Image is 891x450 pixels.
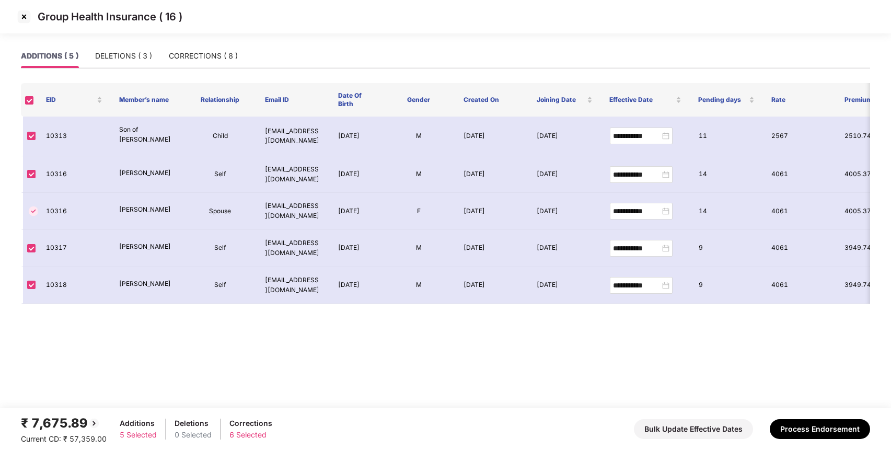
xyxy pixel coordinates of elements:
[257,267,330,304] td: [EMAIL_ADDRESS][DOMAIN_NAME]
[38,10,182,23] p: Group Health Insurance ( 16 )
[382,267,455,304] td: M
[229,429,272,441] div: 6 Selected
[38,193,111,230] td: 10316
[184,193,257,230] td: Spouse
[455,156,528,193] td: [DATE]
[528,156,601,193] td: [DATE]
[528,267,601,304] td: [DATE]
[601,83,690,117] th: Effective Date
[634,419,753,439] button: Bulk Update Effective Dates
[537,96,585,104] span: Joining Date
[528,83,601,117] th: Joining Date
[690,230,763,267] td: 9
[119,205,176,215] p: [PERSON_NAME]
[382,83,455,117] th: Gender
[257,230,330,267] td: [EMAIL_ADDRESS][DOMAIN_NAME]
[455,117,528,156] td: [DATE]
[257,117,330,156] td: [EMAIL_ADDRESS][DOMAIN_NAME]
[455,83,528,117] th: Created On
[16,8,32,25] img: svg+xml;base64,PHN2ZyBpZD0iQ3Jvc3MtMzJ4MzIiIHhtbG5zPSJodHRwOi8vd3d3LnczLm9yZy8yMDAwL3N2ZyIgd2lkdG...
[330,193,382,230] td: [DATE]
[119,242,176,252] p: [PERSON_NAME]
[455,193,528,230] td: [DATE]
[382,230,455,267] td: M
[119,168,176,178] p: [PERSON_NAME]
[184,156,257,193] td: Self
[690,117,763,156] td: 11
[609,96,674,104] span: Effective Date
[528,193,601,230] td: [DATE]
[38,117,111,156] td: 10313
[27,205,40,217] img: svg+xml;base64,PHN2ZyBpZD0iVGljay0zMngzMiIgeG1sbnM9Imh0dHA6Ly93d3cudzMub3JnLzIwMDAvc3ZnIiB3aWR0aD...
[330,156,382,193] td: [DATE]
[763,267,836,304] td: 4061
[111,83,184,117] th: Member’s name
[330,83,382,117] th: Date Of Birth
[184,83,257,117] th: Relationship
[257,156,330,193] td: [EMAIL_ADDRESS][DOMAIN_NAME]
[38,267,111,304] td: 10318
[763,156,836,193] td: 4061
[257,193,330,230] td: [EMAIL_ADDRESS][DOMAIN_NAME]
[38,83,111,117] th: EID
[698,96,747,104] span: Pending days
[21,413,107,433] div: ₹ 7,675.89
[38,156,111,193] td: 10316
[184,267,257,304] td: Self
[330,267,382,304] td: [DATE]
[528,117,601,156] td: [DATE]
[455,267,528,304] td: [DATE]
[455,230,528,267] td: [DATE]
[95,50,152,62] div: DELETIONS ( 3 )
[169,50,238,62] div: CORRECTIONS ( 8 )
[330,230,382,267] td: [DATE]
[21,50,78,62] div: ADDITIONS ( 5 )
[763,193,836,230] td: 4061
[382,193,455,230] td: F
[257,83,330,117] th: Email ID
[763,117,836,156] td: 2567
[690,193,763,230] td: 14
[690,156,763,193] td: 14
[770,419,870,439] button: Process Endorsement
[119,279,176,289] p: [PERSON_NAME]
[46,96,95,104] span: EID
[38,230,111,267] td: 10317
[88,417,100,430] img: svg+xml;base64,PHN2ZyBpZD0iQmFjay0yMHgyMCIgeG1sbnM9Imh0dHA6Ly93d3cudzMub3JnLzIwMDAvc3ZnIiB3aWR0aD...
[690,267,763,304] td: 9
[120,429,157,441] div: 5 Selected
[763,230,836,267] td: 4061
[120,418,157,429] div: Additions
[229,418,272,429] div: Corrections
[690,83,763,117] th: Pending days
[330,117,382,156] td: [DATE]
[184,117,257,156] td: Child
[763,83,836,117] th: Rate
[382,156,455,193] td: M
[175,418,212,429] div: Deletions
[382,117,455,156] td: M
[21,434,107,443] span: Current CD: ₹ 57,359.00
[119,125,176,145] p: Son of [PERSON_NAME]
[528,230,601,267] td: [DATE]
[184,230,257,267] td: Self
[175,429,212,441] div: 0 Selected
